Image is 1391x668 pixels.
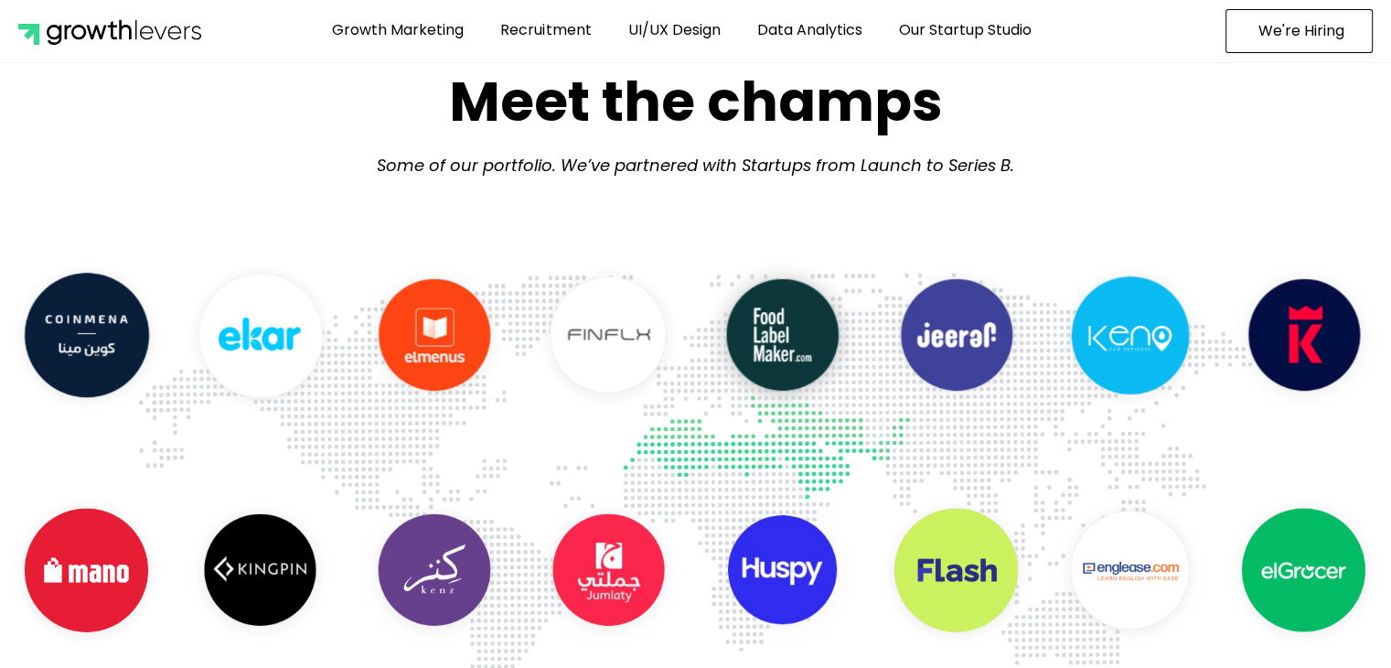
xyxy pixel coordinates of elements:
[1217,250,1391,424] img: kingmakers@2x
[870,484,1043,664] div: 10 / 29
[174,250,348,431] div: 9 / 29
[174,484,348,658] img: kingpin@2x
[743,9,875,51] a: Data Analytics
[174,250,348,425] img: ekar@2x
[221,9,1142,51] nav: Menu
[521,250,695,424] img: finflx@2x
[1043,484,1217,664] div: 9 / 29
[248,153,1144,178] p: Some of our portfolio. We’ve partnered with Startups from Launch to Series B.
[1217,484,1391,658] img: elgrocer@2x
[1043,250,1217,430] div: 14 / 29
[614,9,733,51] a: UI/UX Design
[1217,250,1391,430] div: 15 / 29
[1225,9,1373,53] a: We're Hiring
[870,250,1043,424] img: jeeraf@2x
[1217,484,1391,664] div: 8 / 29
[248,69,1144,135] h2: Meet the champs
[695,250,869,424] img: FLM
[348,250,521,430] div: 10 / 29
[695,250,869,430] div: 12 / 29
[1043,484,1217,658] img: englease@2x
[696,484,870,664] div: 11 / 29
[521,484,695,664] div: 12 / 29
[521,484,695,658] img: jumlaty@2x
[174,484,348,664] div: 14 / 29
[348,250,521,424] img: elmenus@2x
[348,484,521,664] div: 13 / 29
[521,250,695,430] div: 11 / 29
[487,9,605,51] a: Recruitment
[696,484,870,658] img: huspy@2x
[870,250,1043,430] div: 13 / 29
[348,484,521,658] img: kenz@2x
[1043,250,1217,424] img: keno@2x
[870,484,1043,658] img: flash@2x
[1258,24,1344,38] span: We're Hiring
[884,9,1044,51] a: Our Startup Studio
[318,9,477,51] a: Growth Marketing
